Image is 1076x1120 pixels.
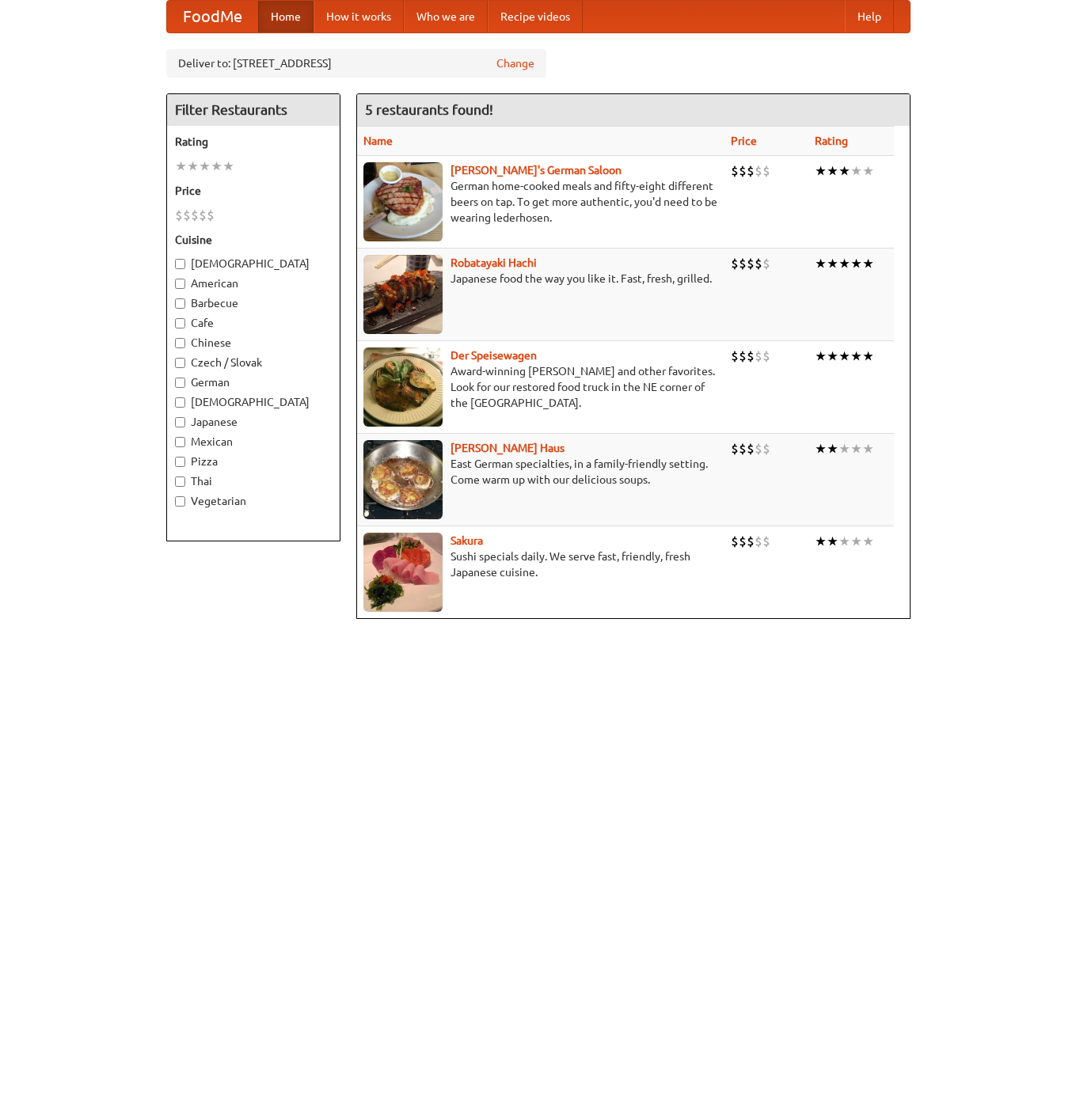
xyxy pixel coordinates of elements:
[850,533,862,550] li: ★
[731,255,739,272] li: $
[451,442,565,454] a: [PERSON_NAME] Haus
[862,533,874,550] li: ★
[167,94,340,126] h4: Filter Restaurants
[838,440,850,457] li: ★
[762,440,770,457] li: $
[762,533,770,550] li: $
[175,335,332,351] label: Chinese
[175,207,183,224] li: $
[175,434,332,450] label: Mexican
[175,417,185,427] input: Japanese
[175,158,187,175] li: ★
[838,255,850,272] li: ★
[755,440,762,457] li: $
[363,347,443,427] img: speisewagen.jpg
[815,533,827,550] li: ★
[451,534,483,547] a: Sakura
[199,207,207,224] li: $
[175,454,332,469] label: Pizza
[739,347,747,365] li: $
[755,533,762,550] li: $
[175,275,332,291] label: American
[365,102,493,117] ng-pluralize: 5 restaurants found!
[175,473,332,489] label: Thai
[827,440,838,457] li: ★
[207,207,215,224] li: $
[747,347,755,365] li: $
[838,533,850,550] li: ★
[191,207,199,224] li: $
[739,162,747,180] li: $
[755,255,762,272] li: $
[731,162,739,180] li: $
[175,355,332,370] label: Czech / Slovak
[451,164,622,177] b: [PERSON_NAME]'s German Saloon
[175,437,185,447] input: Mexican
[175,298,185,309] input: Barbecue
[175,183,332,199] h5: Price
[827,347,838,365] li: ★
[815,255,827,272] li: ★
[175,232,332,248] h5: Cuisine
[762,162,770,180] li: $
[845,1,894,32] a: Help
[747,255,755,272] li: $
[815,440,827,457] li: ★
[363,533,443,612] img: sakura.jpg
[762,347,770,365] li: $
[815,347,827,365] li: ★
[731,135,757,147] a: Price
[175,414,332,430] label: Japanese
[850,440,862,457] li: ★
[166,49,546,78] div: Deliver to: [STREET_ADDRESS]
[363,255,443,334] img: robatayaki.jpg
[827,255,838,272] li: ★
[815,162,827,180] li: ★
[862,440,874,457] li: ★
[175,256,332,271] label: [DEMOGRAPHIC_DATA]
[314,1,404,32] a: How it works
[175,259,185,269] input: [DEMOGRAPHIC_DATA]
[363,178,718,226] p: German home-cooked meals and fifty-eight different beers on tap. To get more authentic, you'd nee...
[739,255,747,272] li: $
[363,363,718,411] p: Award-winning [PERSON_NAME] and other favorites. Look for our restored food truck in the NE corne...
[175,496,185,507] input: Vegetarian
[838,162,850,180] li: ★
[175,493,332,509] label: Vegetarian
[862,347,874,365] li: ★
[451,349,537,362] a: Der Speisewagen
[183,207,191,224] li: $
[827,162,838,180] li: ★
[747,162,755,180] li: $
[850,255,862,272] li: ★
[762,255,770,272] li: $
[747,440,755,457] li: $
[363,135,393,147] a: Name
[187,158,199,175] li: ★
[363,456,718,488] p: East German specialties, in a family-friendly setting. Come warm up with our delicious soups.
[815,135,848,147] a: Rating
[175,378,185,388] input: German
[175,457,185,467] input: Pizza
[175,374,332,390] label: German
[850,162,862,180] li: ★
[862,255,874,272] li: ★
[451,256,537,269] a: Robatayaki Hachi
[488,1,583,32] a: Recipe videos
[175,394,332,410] label: [DEMOGRAPHIC_DATA]
[731,347,739,365] li: $
[731,440,739,457] li: $
[363,440,443,519] img: kohlhaus.jpg
[175,279,185,289] input: American
[838,347,850,365] li: ★
[496,55,534,71] a: Change
[199,158,211,175] li: ★
[747,533,755,550] li: $
[363,162,443,241] img: esthers.jpg
[862,162,874,180] li: ★
[739,440,747,457] li: $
